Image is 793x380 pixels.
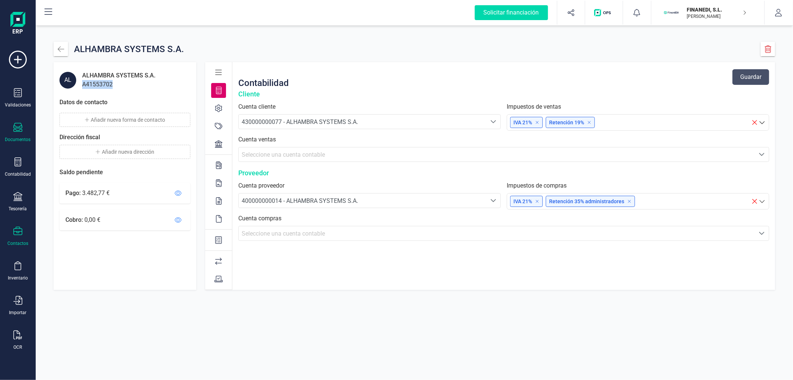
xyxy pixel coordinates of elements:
div: ALHAMBRA SYSTEMS S.A. [74,42,184,56]
div: Datos de contacto [59,98,107,107]
div: Seleccione una cuenta [755,147,769,162]
span: 3.482,77 € [82,189,110,197]
div: Importar [9,310,27,316]
button: Guardar [732,69,769,85]
div: Solicitar financiación [475,5,548,20]
div: Dirección fiscal [59,133,100,142]
div: ALHAMBRA SYSTEMS S.A. [82,71,155,80]
label: Cuenta cliente [238,102,501,111]
div: Saldo pendiente [59,168,190,183]
p: [PERSON_NAME] [687,13,747,19]
label: Impuestos de compras [507,181,769,190]
span: Pago: [65,189,81,197]
div: Proveedor [238,168,769,178]
div: Contabilidad [5,171,31,177]
img: Logo Finanedi [10,12,25,36]
span: 400000000014 - ALHAMBRA SYSTEMS S.A. [242,197,358,204]
p: Retención 19% [549,119,591,126]
p: Retención 35% administradores [549,198,632,205]
div: Tesorería [9,206,27,212]
span: 430000000077 - ALHAMBRA SYSTEMS S.A. [242,118,358,125]
div: Cliente [238,89,769,99]
button: Logo de OPS [590,1,618,25]
label: Impuestos de ventas [507,102,769,111]
img: FI [663,4,680,21]
div: AL [59,72,76,89]
div: Contactos [7,240,28,246]
div: A41553702 [82,80,155,89]
div: Inventario [8,275,28,281]
div: Validaciones [5,102,31,108]
button: Añadir nueva dirección [59,145,190,159]
div: Documentos [5,137,31,143]
label: Cuenta ventas [238,135,769,144]
span: 0,00 € [84,216,100,223]
div: Seleccione una cuenta [755,226,769,240]
span: Seleccione una cuenta contable [242,230,325,237]
label: Cuenta proveedor [238,181,501,190]
span: Seleccione una cuenta contable [242,151,325,158]
div: OCR [14,344,22,350]
div: Seleccione una cuenta [486,194,500,208]
p: FINANEDI, S.L. [687,6,747,13]
p: IVA 21% [513,198,539,205]
img: Logo de OPS [594,9,614,16]
div: Seleccione una cuenta [486,115,500,129]
button: Añadir nueva forma de contacto [59,113,190,127]
p: IVA 21% [513,119,539,126]
div: Contabilidad [238,77,289,89]
label: Cuenta compras [238,214,769,223]
button: FIFINANEDI, S.L.[PERSON_NAME] [660,1,755,25]
button: Solicitar financiación [466,1,557,25]
span: Cobro: [65,216,83,223]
